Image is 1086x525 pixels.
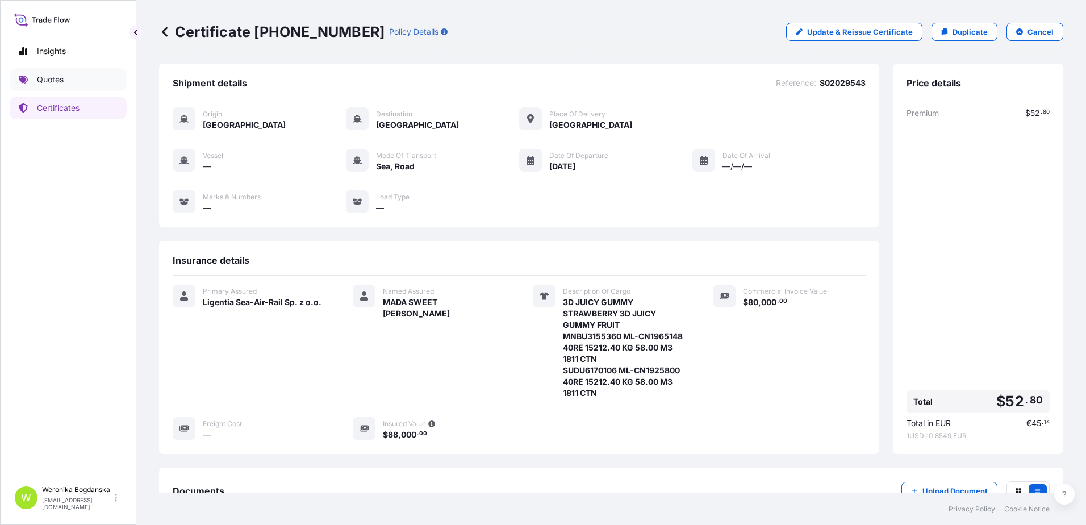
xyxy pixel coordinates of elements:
[761,298,776,306] span: 000
[722,151,770,160] span: Date of Arrival
[1043,110,1050,114] span: 80
[820,77,866,89] span: S02029543
[1006,23,1063,41] button: Cancel
[383,419,426,428] span: Insured Value
[786,23,922,41] a: Update & Reissue Certificate
[1031,419,1041,427] span: 45
[907,418,951,429] span: Total in EUR
[389,26,438,37] p: Policy Details
[159,23,385,41] p: Certificate [PHONE_NUMBER]
[173,255,249,266] span: Insurance details
[203,419,242,428] span: Freight Cost
[932,23,997,41] a: Duplicate
[1027,26,1054,37] p: Cancel
[563,297,686,399] span: 3D JUICY GUMMY STRAWBERRY 3D JUICY GUMMY FRUIT MNBU3155360 ML-CN1965148 40RE 15212.40 KG 58.00 M3...
[383,297,506,319] span: MADA SWEET [PERSON_NAME]
[807,26,913,37] p: Update & Reissue Certificate
[376,119,459,131] span: [GEOGRAPHIC_DATA]
[388,431,398,439] span: 88
[37,102,80,114] p: Certificates
[10,68,127,91] a: Quotes
[1041,110,1042,114] span: .
[922,485,988,497] p: Upload Document
[901,482,997,500] button: Upload Document
[549,151,608,160] span: Date of Departure
[21,492,31,503] span: W
[1025,109,1030,117] span: $
[1044,420,1050,424] span: 14
[563,287,630,296] span: Description Of Cargo
[203,110,222,119] span: Origin
[376,161,415,172] span: Sea, Road
[419,432,427,436] span: 00
[203,119,286,131] span: [GEOGRAPHIC_DATA]
[549,161,575,172] span: [DATE]
[203,151,223,160] span: Vessel
[401,431,416,439] span: 000
[1042,420,1043,424] span: .
[1004,505,1050,514] a: Cookie Notice
[42,485,112,494] p: Weronika Bogdanska
[758,298,761,306] span: ,
[776,77,816,89] span: Reference :
[996,394,1005,409] span: $
[907,107,939,119] span: Premium
[743,298,748,306] span: $
[203,193,261,202] span: Marks & Numbers
[37,45,66,57] p: Insights
[1005,394,1024,409] span: 52
[743,287,827,296] span: Commercial Invoice Value
[376,193,410,202] span: Load Type
[907,77,961,89] span: Price details
[748,298,758,306] span: 80
[907,431,1050,440] span: 1 USD = 0.8549 EUR
[913,396,933,407] span: Total
[376,110,412,119] span: Destination
[549,119,632,131] span: [GEOGRAPHIC_DATA]
[1026,419,1031,427] span: €
[376,202,384,214] span: —
[10,40,127,63] a: Insights
[383,287,434,296] span: Named Assured
[42,497,112,510] p: [EMAIL_ADDRESS][DOMAIN_NAME]
[779,299,787,303] span: 00
[173,77,247,89] span: Shipment details
[777,299,779,303] span: .
[10,97,127,119] a: Certificates
[549,110,605,119] span: Place of Delivery
[949,505,995,514] a: Privacy Policy
[383,431,388,439] span: $
[398,431,401,439] span: ,
[203,287,257,296] span: Primary Assured
[722,161,752,172] span: —/—/—
[376,151,436,160] span: Mode of Transport
[203,429,211,440] span: —
[203,297,321,308] span: Ligentia Sea-Air-Rail Sp. z o.o.
[203,161,211,172] span: —
[953,26,988,37] p: Duplicate
[417,432,419,436] span: .
[1030,109,1040,117] span: 52
[1025,397,1029,403] span: .
[173,485,224,497] span: Documents
[203,202,211,214] span: —
[37,74,64,85] p: Quotes
[1030,397,1043,403] span: 80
